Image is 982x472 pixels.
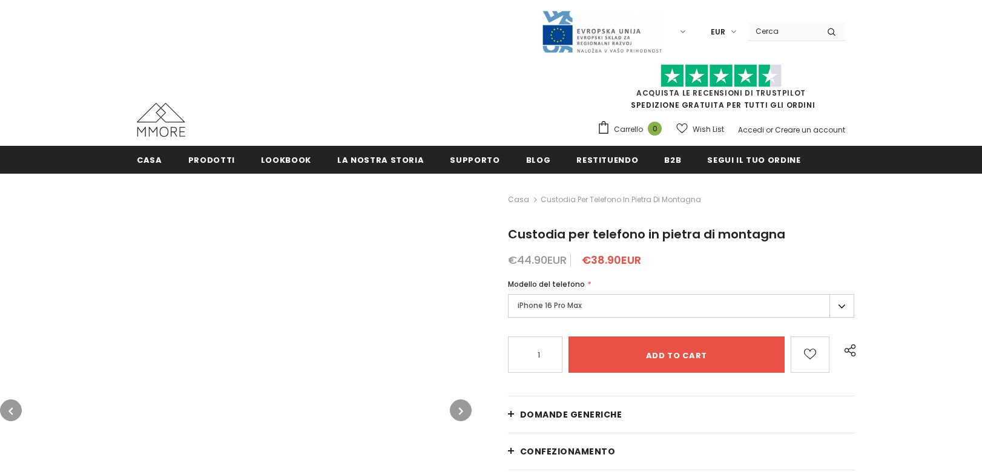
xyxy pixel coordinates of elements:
[261,146,311,173] a: Lookbook
[261,154,311,166] span: Lookbook
[526,154,551,166] span: Blog
[526,146,551,173] a: Blog
[775,125,845,135] a: Creare un account
[676,119,724,140] a: Wish List
[508,279,585,289] span: Modello del telefono
[508,226,785,243] span: Custodia per telefono in pietra di montagna
[648,122,662,136] span: 0
[707,146,800,173] a: Segui il tuo ordine
[541,10,662,54] img: Javni Razpis
[450,146,499,173] a: supporto
[707,154,800,166] span: Segui il tuo ordine
[576,154,638,166] span: Restituendo
[576,146,638,173] a: Restituendo
[188,154,235,166] span: Prodotti
[508,252,567,267] span: €44.90EUR
[664,154,681,166] span: B2B
[597,120,668,139] a: Carrello 0
[137,146,162,173] a: Casa
[766,125,773,135] span: or
[693,123,724,136] span: Wish List
[738,125,764,135] a: Accedi
[614,123,643,136] span: Carrello
[450,154,499,166] span: supporto
[541,26,662,36] a: Javni Razpis
[337,146,424,173] a: La nostra storia
[711,26,725,38] span: EUR
[541,192,701,207] span: Custodia per telefono in pietra di montagna
[664,146,681,173] a: B2B
[748,22,818,40] input: Search Site
[661,64,782,88] img: Fidati di Pilot Stars
[520,408,622,421] span: Domande generiche
[568,336,785,373] input: Add to cart
[137,103,185,137] img: Casi MMORE
[508,294,854,318] label: iPhone 16 Pro Max
[508,192,529,207] a: Casa
[520,445,616,457] span: CONFEZIONAMENTO
[508,396,854,433] a: Domande generiche
[582,252,641,267] span: €38.90EUR
[337,154,424,166] span: La nostra storia
[188,146,235,173] a: Prodotti
[508,433,854,470] a: CONFEZIONAMENTO
[137,154,162,166] span: Casa
[636,88,806,98] a: Acquista le recensioni di TrustPilot
[597,70,845,110] span: SPEDIZIONE GRATUITA PER TUTTI GLI ORDINI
